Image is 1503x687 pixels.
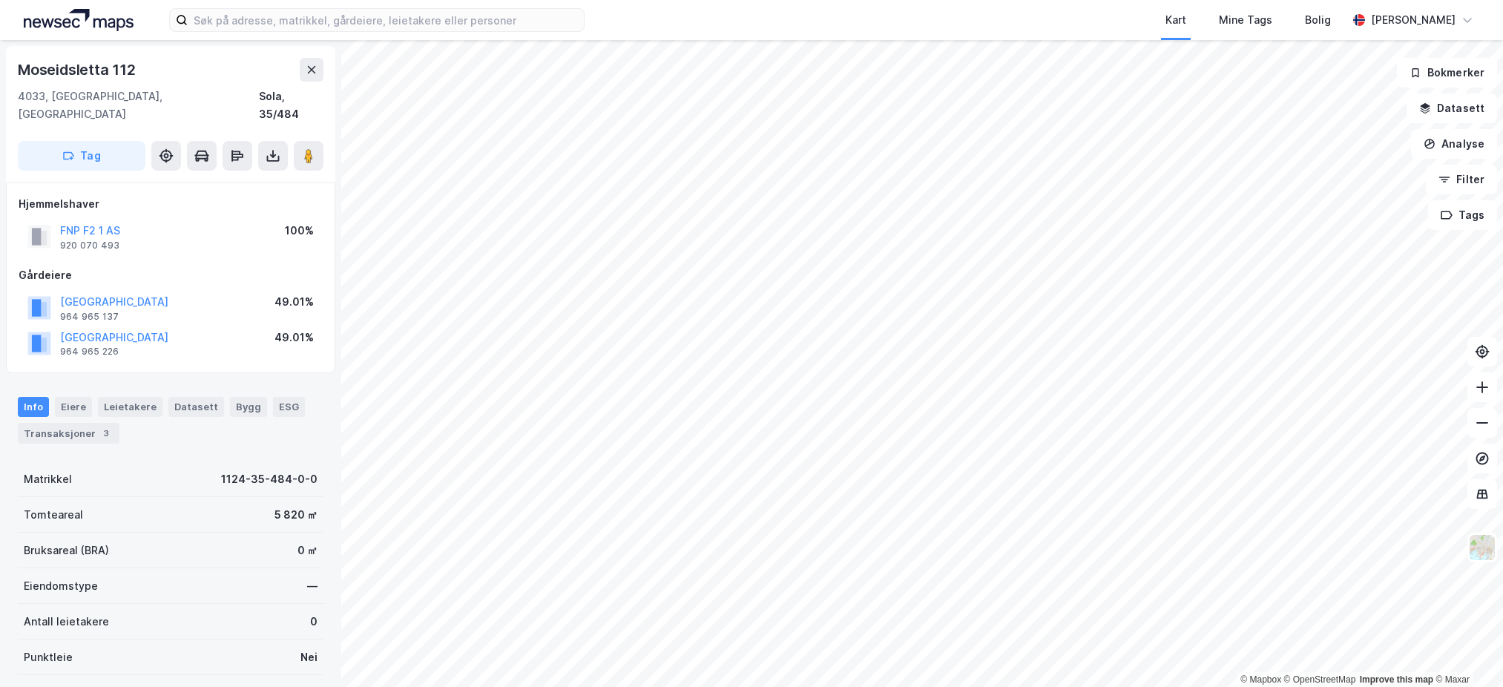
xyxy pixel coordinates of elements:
iframe: Chat Widget [1429,616,1503,687]
div: Datasett [168,397,224,416]
div: 49.01% [274,293,314,311]
div: Bruksareal (BRA) [24,542,109,559]
div: Gårdeiere [19,266,323,284]
div: Leietakere [98,397,162,416]
div: Info [18,397,49,416]
div: Transaksjoner [18,423,119,444]
div: Moseidsletta 112 [18,58,139,82]
button: Analyse [1411,129,1497,159]
div: Kart [1165,11,1186,29]
div: Bolig [1305,11,1331,29]
div: Bygg [230,397,267,416]
div: Punktleie [24,648,73,666]
div: Tomteareal [24,506,83,524]
img: logo.a4113a55bc3d86da70a041830d287a7e.svg [24,9,134,31]
a: Improve this map [1360,674,1433,685]
a: Mapbox [1240,674,1281,685]
div: 3 [99,426,114,441]
div: 964 965 137 [60,311,119,323]
div: 0 ㎡ [297,542,318,559]
div: 100% [285,222,314,240]
div: Nei [300,648,318,666]
input: Søk på adresse, matrikkel, gårdeiere, leietakere eller personer [188,9,584,31]
div: 4033, [GEOGRAPHIC_DATA], [GEOGRAPHIC_DATA] [18,88,259,123]
button: Tags [1428,200,1497,230]
div: 5 820 ㎡ [274,506,318,524]
div: — [307,577,318,595]
div: 49.01% [274,329,314,346]
div: Kontrollprogram for chat [1429,616,1503,687]
div: ESG [273,397,305,416]
div: 964 965 226 [60,346,119,358]
div: 920 070 493 [60,240,119,252]
div: Antall leietakere [24,613,109,631]
div: 1124-35-484-0-0 [221,470,318,488]
button: Bokmerker [1397,58,1497,88]
div: Hjemmelshaver [19,195,323,213]
div: Matrikkel [24,470,72,488]
div: Eiere [55,397,92,416]
button: Datasett [1407,93,1497,123]
a: OpenStreetMap [1284,674,1356,685]
img: Z [1468,533,1496,562]
div: Sola, 35/484 [259,88,323,123]
div: 0 [310,613,318,631]
button: Filter [1426,165,1497,194]
div: Eiendomstype [24,577,98,595]
button: Tag [18,141,145,171]
div: Mine Tags [1219,11,1272,29]
div: [PERSON_NAME] [1371,11,1456,29]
